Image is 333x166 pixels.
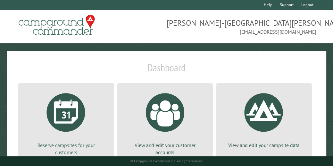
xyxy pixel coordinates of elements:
[224,88,304,149] a: View and edit your campsite data
[26,142,106,156] p: Reserve campsites for your customers
[125,142,205,156] p: View and edit your customer accounts
[17,13,97,38] img: Campground Commander
[17,61,316,79] h1: Dashboard
[224,142,304,149] p: View and edit your campsite data
[167,18,317,36] span: [PERSON_NAME]-[GEOGRAPHIC_DATA][PERSON_NAME] [EMAIL_ADDRESS][DOMAIN_NAME]
[130,159,203,163] small: © Campground Commander LLC. All rights reserved.
[26,88,106,156] a: Reserve campsites for your customers
[125,88,205,156] a: View and edit your customer accounts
